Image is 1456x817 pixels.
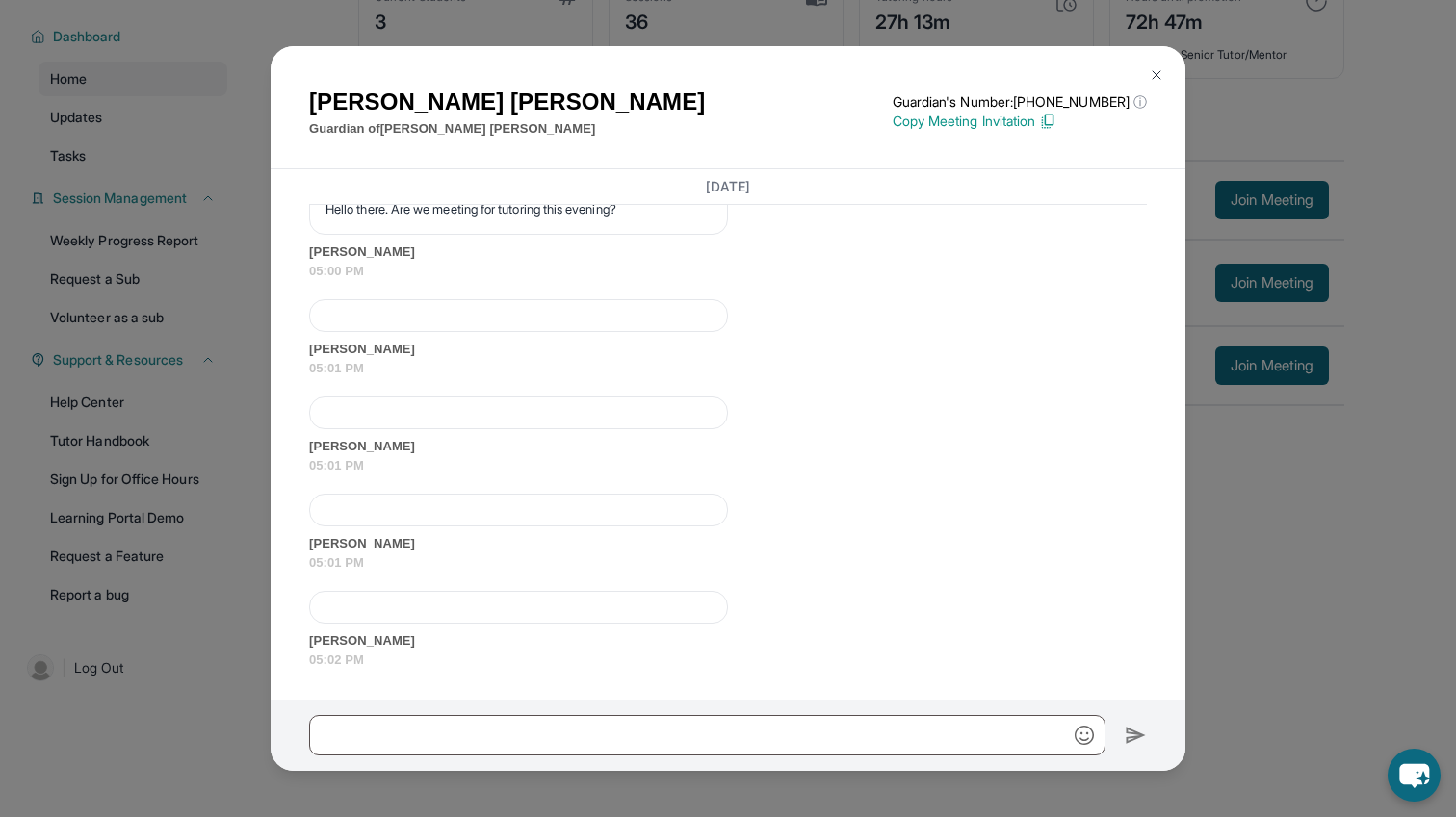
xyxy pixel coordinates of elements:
img: Close Icon [1149,67,1164,83]
p: Guardian's Number: [PHONE_NUMBER] [893,92,1147,112]
span: 05:00 PM [309,262,1147,281]
h1: [PERSON_NAME] [PERSON_NAME] [309,85,705,119]
span: [PERSON_NAME] [309,631,1147,651]
img: Emoji [1075,726,1094,745]
span: 05:01 PM [309,359,1147,378]
p: Guardian of [PERSON_NAME] [PERSON_NAME] [309,119,705,139]
span: 05:01 PM [309,456,1147,475]
span: 05:02 PM [309,651,1147,670]
button: chat-button [1388,749,1441,802]
img: Send icon [1125,724,1147,747]
span: [PERSON_NAME] [309,437,1147,456]
h3: [DATE] [309,177,1147,196]
span: [PERSON_NAME] [309,340,1147,359]
span: [PERSON_NAME] [309,534,1147,553]
p: Copy Meeting Invitation [893,112,1147,131]
span: [PERSON_NAME] [309,243,1147,262]
span: ⓘ [1133,92,1147,112]
p: Hello there. Are we meeting for tutoring this evening? [325,199,712,218]
span: 05:01 PM [309,553,1147,573]
img: Copy Icon [1039,113,1056,130]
